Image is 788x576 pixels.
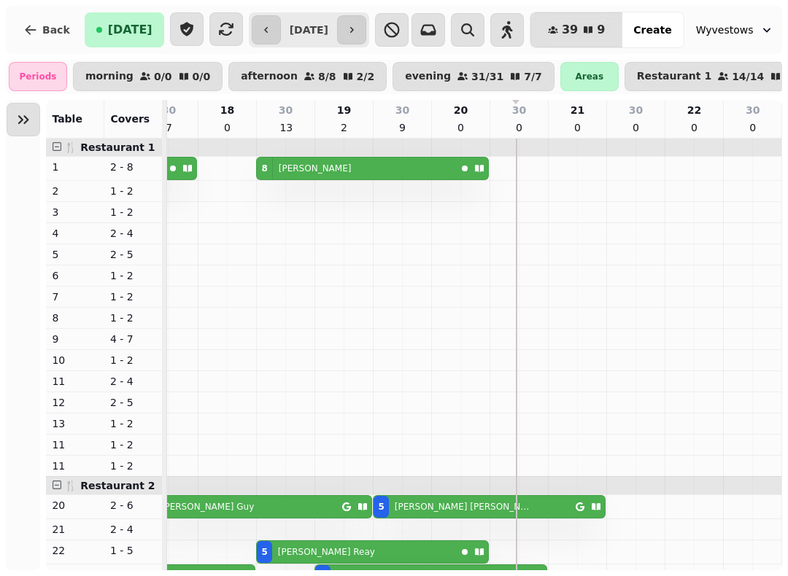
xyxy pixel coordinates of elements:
[163,120,174,135] p: 7
[629,103,643,117] p: 30
[52,437,98,452] p: 11
[12,12,82,47] button: Back
[52,289,98,304] p: 7
[220,103,234,117] p: 18
[110,353,157,367] p: 1 - 2
[530,12,622,47] button: 399
[110,395,157,410] p: 2 - 5
[193,71,211,82] p: 0 / 0
[110,437,157,452] p: 1 - 2
[279,103,293,117] p: 30
[161,501,255,513] p: [PERSON_NAME] Guy
[696,23,754,37] span: Wyvestows
[52,416,98,431] p: 13
[52,226,98,241] p: 4
[261,546,267,558] div: 5
[687,103,701,117] p: 22
[73,62,223,91] button: morning0/00/0
[560,62,619,91] div: Areas
[110,543,157,558] p: 1 - 5
[357,71,375,82] p: 2 / 2
[633,25,671,35] span: Create
[154,71,172,82] p: 0 / 0
[52,543,98,558] p: 22
[52,247,98,262] p: 5
[395,501,530,513] p: [PERSON_NAME] [PERSON_NAME]
[52,395,98,410] p: 12
[688,120,700,135] p: 0
[278,546,375,558] p: [PERSON_NAME] Reay
[110,289,157,304] p: 1 - 2
[110,498,157,513] p: 2 - 6
[110,374,157,389] p: 2 - 4
[378,501,384,513] div: 5
[395,103,409,117] p: 30
[622,12,683,47] button: Create
[524,71,542,82] p: 7 / 7
[108,24,152,36] span: [DATE]
[52,332,98,346] p: 9
[64,141,155,153] span: 🍴 Restaurant 1
[571,103,584,117] p: 21
[630,120,641,135] p: 0
[687,17,783,43] button: Wyvestows
[279,163,352,174] p: [PERSON_NAME]
[637,71,711,82] p: Restaurant 1
[52,184,98,198] p: 2
[52,498,98,513] p: 20
[455,120,466,135] p: 0
[261,163,267,174] div: 8
[52,459,98,473] p: 11
[513,120,525,135] p: 0
[7,103,40,136] button: Expand sidebar
[52,205,98,219] p: 3
[110,459,157,473] p: 1 - 2
[110,113,150,125] span: Covers
[732,71,764,82] p: 14 / 14
[393,62,555,91] button: evening31/317/7
[471,71,503,82] p: 31 / 31
[454,103,468,117] p: 20
[597,24,605,36] span: 9
[110,416,157,431] p: 1 - 2
[110,226,157,241] p: 2 - 4
[52,353,98,367] p: 10
[52,113,82,125] span: Table
[512,103,526,117] p: 30
[110,332,157,346] p: 4 - 7
[110,160,157,174] p: 2 - 8
[110,268,157,283] p: 1 - 2
[52,374,98,389] p: 11
[85,71,134,82] p: morning
[747,120,759,135] p: 0
[337,103,351,117] p: 19
[221,120,233,135] p: 0
[318,71,336,82] p: 8 / 8
[562,24,578,36] span: 39
[42,25,70,35] span: Back
[279,120,291,135] p: 13
[162,103,176,117] p: 30
[85,12,164,47] button: [DATE]
[52,268,98,283] p: 6
[52,160,98,174] p: 1
[228,62,387,91] button: afternoon8/82/2
[110,184,157,198] p: 1 - 2
[241,71,298,82] p: afternoon
[52,522,98,537] p: 21
[571,120,583,135] p: 0
[405,71,451,82] p: evening
[110,311,157,325] p: 1 - 2
[110,205,157,219] p: 1 - 2
[110,247,157,262] p: 2 - 5
[9,62,67,91] div: Periods
[110,522,157,537] p: 2 - 4
[52,311,98,325] p: 8
[338,120,349,135] p: 2
[396,120,408,135] p: 9
[64,480,155,491] span: 🍴 Restaurant 2
[746,103,760,117] p: 30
